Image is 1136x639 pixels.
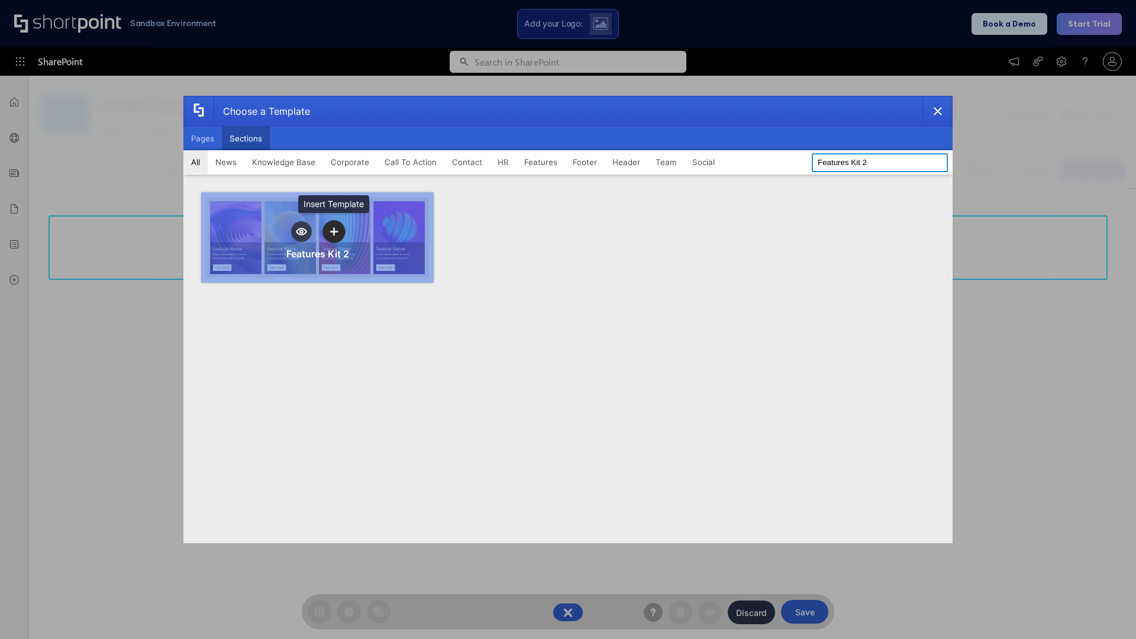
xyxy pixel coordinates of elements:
[323,150,377,174] button: Corporate
[490,150,517,174] button: HR
[565,150,605,174] button: Footer
[605,150,648,174] button: Header
[685,150,722,174] button: Social
[244,150,323,174] button: Knowledge Base
[444,150,490,174] button: Contact
[208,150,244,174] button: News
[214,96,310,126] div: Choose a Template
[377,150,444,174] button: Call To Action
[183,150,208,174] button: All
[812,153,948,172] input: Search
[1077,582,1136,639] iframe: Chat Widget
[517,150,565,174] button: Features
[183,127,222,150] button: Pages
[286,248,349,260] div: Features Kit 2
[222,127,270,150] button: Sections
[648,150,685,174] button: Team
[183,96,953,543] div: template selector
